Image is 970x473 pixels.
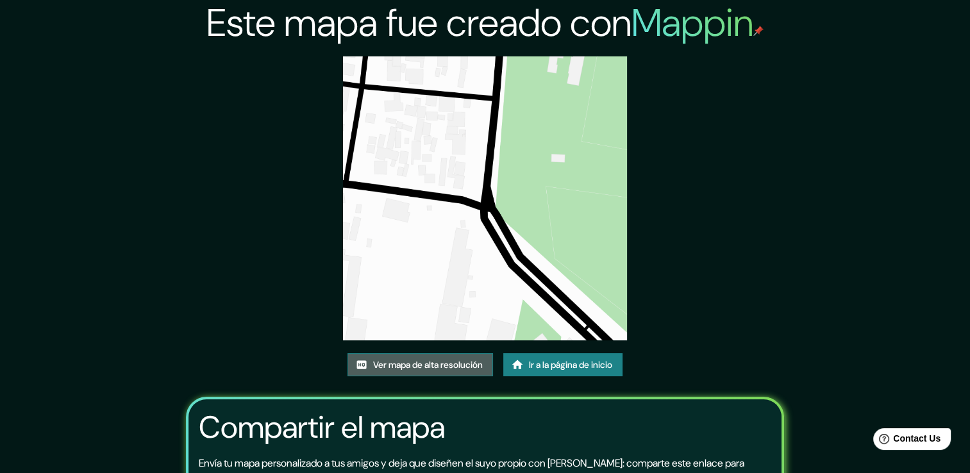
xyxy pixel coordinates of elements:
iframe: Help widget launcher [856,423,956,459]
h3: Compartir el mapa [199,410,445,445]
img: created-map [343,56,627,340]
font: Ir a la página de inicio [529,357,612,373]
img: mappin-pin [753,26,764,36]
font: Ver mapa de alta resolución [373,357,483,373]
a: Ir a la página de inicio [503,353,623,377]
a: Ver mapa de alta resolución [347,353,493,377]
